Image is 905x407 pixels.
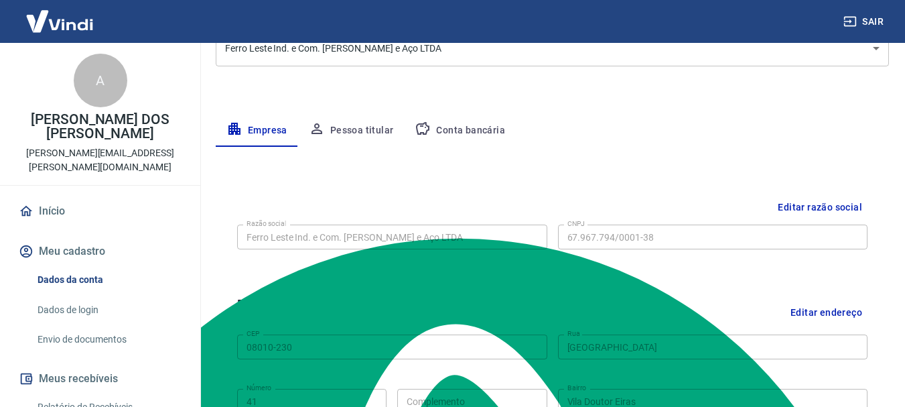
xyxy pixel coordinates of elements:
label: Bairro [567,383,586,393]
p: [PERSON_NAME][EMAIL_ADDRESS][PERSON_NAME][DOMAIN_NAME] [11,146,190,174]
button: Editar razão social [772,195,867,220]
button: Sair [841,9,889,34]
a: Dados da conta [32,266,184,294]
div: A [74,54,127,107]
a: Dados de login [32,296,184,324]
button: Meu cadastro [16,237,184,266]
button: Editar endereço [785,295,867,329]
label: CNPJ [567,219,585,229]
button: Conta bancária [404,115,516,147]
div: Ferro Leste Ind. e Com. [PERSON_NAME] e Aço LTDA [216,31,889,66]
p: [PERSON_NAME] DOS [PERSON_NAME] [11,113,190,141]
label: Razão social [247,219,286,229]
button: Meus recebíveis [16,364,184,394]
button: Pessoa titular [298,115,405,147]
label: Número [247,383,271,393]
button: Empresa [216,115,298,147]
a: Envio de documentos [32,326,184,353]
label: CEP [247,329,259,339]
label: Rua [567,329,580,339]
a: Início [16,196,184,226]
img: Vindi [16,1,103,42]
